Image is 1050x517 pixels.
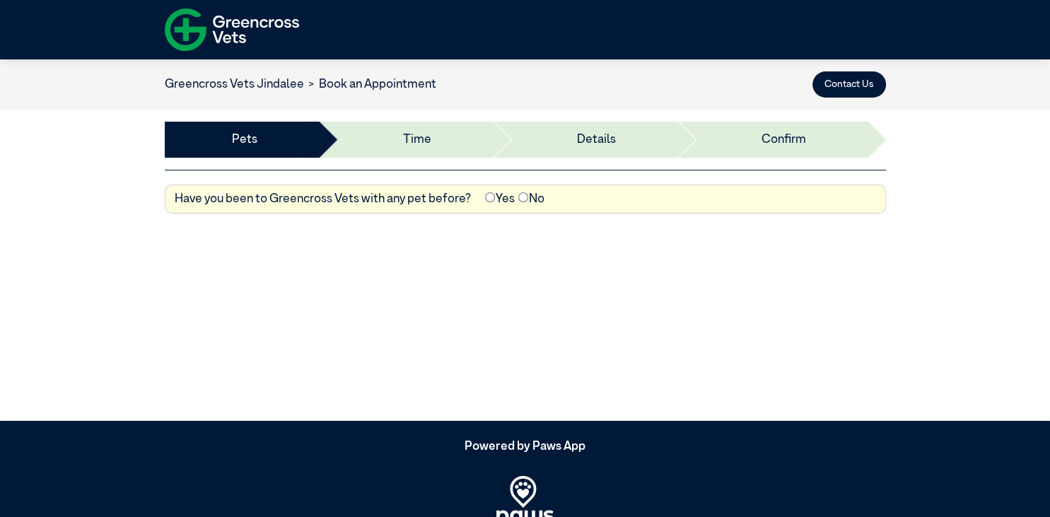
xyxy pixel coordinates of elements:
input: Yes [485,192,495,202]
label: Have you been to Greencross Vets with any pet before? [175,190,471,209]
img: f-logo [165,4,299,56]
a: Greencross Vets Jindalee [165,79,304,91]
input: No [518,192,528,202]
label: Yes [485,190,514,209]
a: Pets [232,131,257,149]
nav: breadcrumb [165,76,437,94]
button: Contact Us [812,71,886,98]
li: Book an Appointment [304,76,437,94]
h5: Powered by Paws App [165,440,886,454]
label: No [518,190,544,209]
